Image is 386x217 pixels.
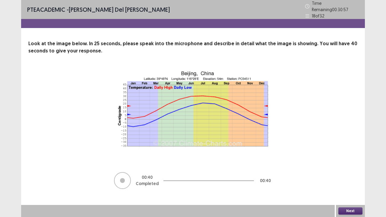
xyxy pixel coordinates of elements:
[28,40,358,55] p: Look at the image below. In 25 seconds, please speak into the microphone and describe in detail w...
[312,13,324,19] p: 18 of 32
[27,5,170,14] p: - [PERSON_NAME] Del [PERSON_NAME]
[136,181,159,187] p: Completed
[338,207,362,215] button: Next
[142,174,153,181] p: 00 : 40
[27,6,65,13] span: PTE academic
[260,178,271,184] p: 00 : 40
[118,69,268,147] img: image-description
